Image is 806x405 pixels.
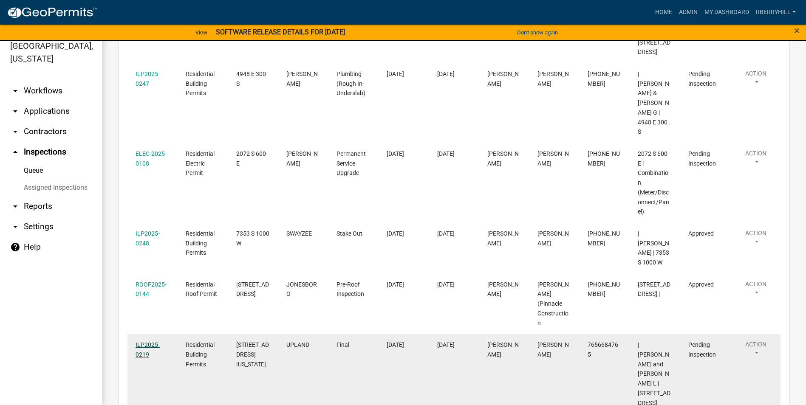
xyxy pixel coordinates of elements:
span: Ken Bramel [537,230,569,247]
span: Stake Out [337,230,362,237]
span: 765-506-6096 [588,150,620,167]
div: [DATE] [437,340,471,350]
span: 765-860-6555 [588,230,620,247]
span: Residential Building Permits [186,230,215,256]
span: 765-618-4036 [588,281,620,298]
span: Amy (Pinnacle Construction [537,281,569,326]
span: × [794,25,800,37]
span: Nathan Eller [537,150,569,167]
i: arrow_drop_down [10,222,20,232]
span: Final [337,341,349,348]
a: ILP2025-0219 [136,341,160,358]
i: arrow_drop_down [10,201,20,211]
span: Approved [688,281,714,288]
button: Action [738,280,773,301]
span: 7353 S 1000 W [236,230,269,247]
button: Don't show again [514,25,561,39]
span: MARION [286,70,318,87]
a: rberryhill [752,4,799,20]
span: 1784 E STATE ROAD 22 | [638,281,670,298]
span: Randy Berryhill [487,341,519,358]
span: 09/09/2025 [387,150,404,157]
button: Action [738,149,773,170]
span: 2072 S 600 E [236,150,266,167]
div: [DATE] [437,149,471,159]
span: Residential Building Permits [186,70,215,97]
span: | BRAMEL, WILMA JEAN | 7353 S 1000 W [638,230,669,266]
a: ILP2025-0247 [136,70,160,87]
span: Pre-Roof Inspection [337,281,364,298]
button: Action [738,340,773,361]
span: Residential Roof Permit [186,281,217,298]
span: 4948 E 300 S [236,70,266,87]
a: Admin [676,4,701,20]
span: 09/09/2025 [387,70,404,77]
span: 765-618-2157 [588,70,620,87]
span: Residential Electric Permit [186,150,215,177]
i: arrow_drop_up [10,147,20,157]
span: Pending Inspection [688,70,716,87]
i: arrow_drop_down [10,127,20,137]
span: Randy Berryhill [537,341,569,358]
span: SWAYZEE [286,230,312,237]
div: [DATE] [437,69,471,79]
span: UPLAND [286,341,309,348]
span: 09/09/2025 [387,230,404,237]
span: 1784 E STATE ROAD 22 [236,281,269,298]
button: Action [738,69,773,90]
span: Residential Building Permits [186,341,215,368]
span: 09/09/2025 [387,281,404,288]
a: ROOF2025-0144 [136,281,167,298]
i: arrow_drop_down [10,86,20,96]
a: ELEC-2025-0108 [136,150,167,167]
span: 09/08/2025 [387,341,404,348]
span: Randy Berryhill [487,70,519,87]
i: help [10,242,20,252]
span: Permanent Service Upgrade [337,150,366,177]
span: Pending Inspection [688,150,716,167]
span: | CLARK, PAUL E JR & LORA G | 4948 E 300 S [638,70,669,135]
span: 7656684765 [588,341,618,358]
span: Randy Berryhill [487,230,519,247]
a: View [192,25,211,39]
span: MARION [286,150,318,167]
span: JONESBORO [286,281,317,298]
span: 2072 S 600 E | Combination (Meter/Disconnect/Panel) [638,150,669,215]
strong: SOFTWARE RELEASE DETAILS FOR [DATE] [216,28,345,36]
span: Randy Berryhill [487,281,519,298]
a: Home [652,4,676,20]
span: Randy Berryhill [487,150,519,167]
span: Approved [688,230,714,237]
button: Close [794,25,800,36]
span: Plumbing (Rough In-Underslab) [337,70,365,97]
a: My Dashboard [701,4,752,20]
button: Action [738,229,773,250]
span: Paul Clark [537,70,569,87]
div: [DATE] [437,229,471,239]
div: [DATE] [437,280,471,290]
i: arrow_drop_down [10,106,20,116]
span: 329 W WASHINGTON ST [236,341,269,368]
span: Pending Inspection [688,341,716,358]
a: ILP2025-0248 [136,230,160,247]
